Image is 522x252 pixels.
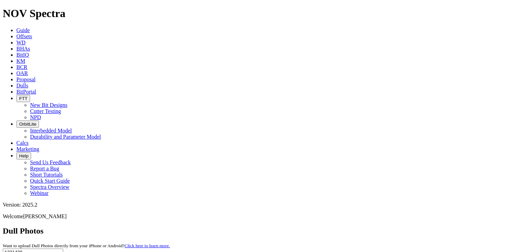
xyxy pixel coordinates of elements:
a: Proposal [16,76,36,82]
a: Spectra Overview [30,184,69,190]
a: Report a Bug [30,166,59,171]
span: [PERSON_NAME] [23,213,67,219]
a: Marketing [16,146,39,152]
span: OrbitLite [19,122,36,127]
a: Offsets [16,33,32,39]
a: Short Tutorials [30,172,63,178]
a: Click here to learn more. [125,243,170,248]
a: Interbedded Model [30,128,72,134]
a: Guide [16,27,30,33]
a: Cutter Testing [30,108,61,114]
button: Help [16,152,31,159]
a: Calcs [16,140,29,146]
small: Want to upload Dull Photos directly from your iPhone or Android? [3,243,170,248]
a: Send Us Feedback [30,159,71,165]
h1: NOV Spectra [3,7,519,20]
a: Quick Start Guide [30,178,70,184]
div: Version: 2025.2 [3,202,519,208]
a: BitPortal [16,89,36,95]
a: Webinar [30,190,49,196]
p: Welcome [3,213,519,220]
a: BHAs [16,46,30,52]
a: KM [16,58,25,64]
a: New Bit Designs [30,102,67,108]
a: Durability and Parameter Model [30,134,101,140]
h2: Dull Photos [3,226,519,236]
a: BCR [16,64,27,70]
span: FTT [19,96,27,101]
button: OrbitLite [16,121,39,128]
a: OAR [16,70,28,76]
a: WD [16,40,26,45]
a: BitIQ [16,52,29,58]
button: FTT [16,95,30,102]
a: Dulls [16,83,28,88]
span: Help [19,153,28,158]
a: NPD [30,114,41,120]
